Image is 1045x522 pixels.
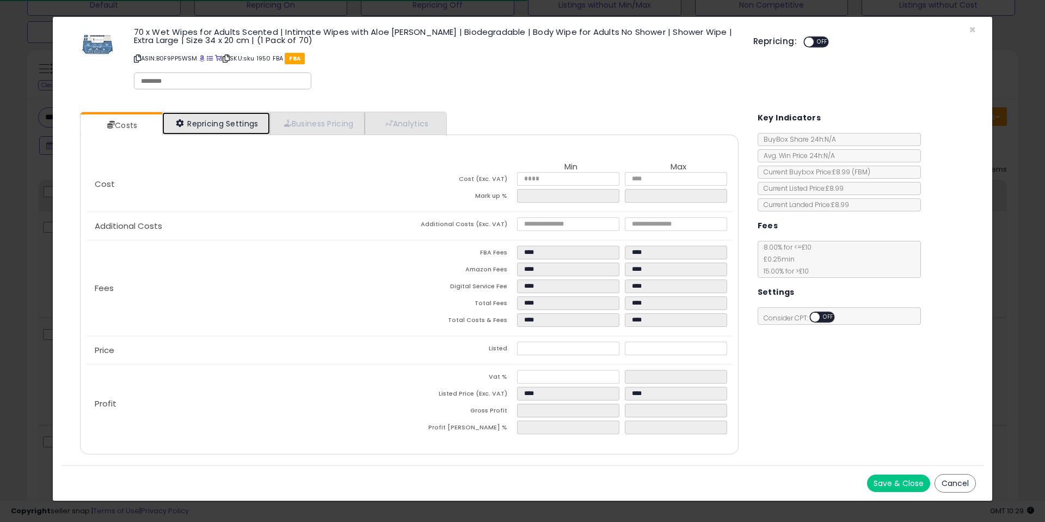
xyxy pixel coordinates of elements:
p: Fees [86,284,409,293]
h5: Repricing: [753,37,797,46]
p: Price [86,346,409,355]
td: Listed Price (Exc. VAT) [409,387,517,404]
span: OFF [814,38,831,47]
a: All offer listings [207,54,213,63]
td: Cost (Exc. VAT) [409,172,517,189]
span: OFF [820,313,837,322]
span: 15.00 % for > £10 [758,266,809,276]
a: Costs [81,114,161,136]
h5: Key Indicators [758,111,821,125]
span: Current Buybox Price: [758,167,870,177]
a: Repricing Settings [162,112,270,135]
h5: Settings [758,286,795,299]
span: Current Landed Price: £8.99 [758,200,849,209]
td: Amazon Fees [409,263,517,280]
a: Business Pricing [270,112,365,135]
span: £0.25 min [758,254,795,264]
p: ASIN: B0F9PP5WSM | SKU: sku 1950 FBA [134,50,737,67]
td: Mark up % [409,189,517,206]
img: 4166LH3+etL._SL60_.jpg [81,28,114,60]
span: 8.00 % for <= £10 [758,242,812,276]
td: Listed [409,342,517,359]
span: Avg. Win Price 24h: N/A [758,151,835,160]
p: Profit [86,399,409,408]
td: Digital Service Fee [409,280,517,296]
h3: 70 x Wet Wipes for Adults Scented | Intimate Wipes with Aloe [PERSON_NAME] | Biodegradable | Body... [134,28,737,44]
td: Total Fees [409,296,517,313]
button: Cancel [935,474,976,493]
span: Current Listed Price: £8.99 [758,184,844,193]
span: £8.99 [832,167,870,177]
span: ( FBM ) [852,167,870,177]
td: Gross Profit [409,404,517,421]
button: Save & Close [867,475,930,492]
th: Min [517,162,625,172]
a: BuyBox page [199,54,205,63]
p: Cost [86,180,409,189]
td: Additional Costs (Exc. VAT) [409,217,517,234]
span: BuyBox Share 24h: N/A [758,135,836,144]
span: × [969,22,976,38]
span: FBA [285,53,305,64]
td: Vat % [409,370,517,387]
td: FBA Fees [409,246,517,263]
th: Max [625,162,733,172]
p: Additional Costs [86,222,409,230]
td: Profit [PERSON_NAME] % [409,421,517,438]
a: Analytics [365,112,445,135]
h5: Fees [758,219,778,233]
span: Consider CPT: [758,313,849,323]
td: Total Costs & Fees [409,313,517,330]
a: Your listing only [215,54,221,63]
